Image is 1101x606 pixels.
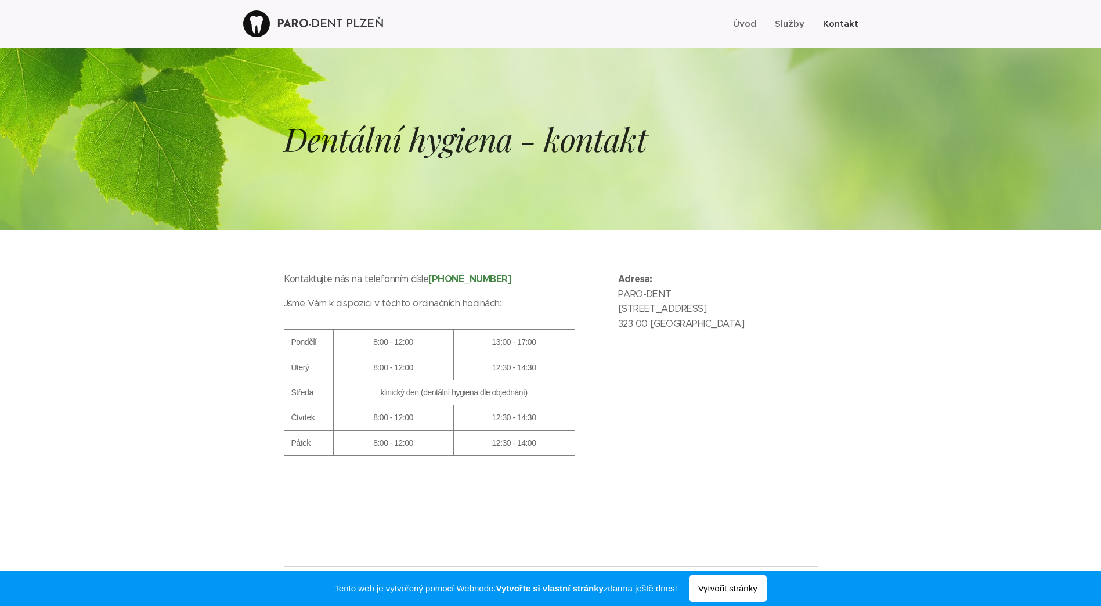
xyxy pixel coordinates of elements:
td: 8:00 - 12:00 [333,355,453,380]
strong: Adresa: [618,273,652,285]
td: Úterý [284,355,333,380]
td: 8:00 - 12:00 [333,430,453,455]
strong: Vytvořte si vlastní stránky [496,583,604,593]
span: Kontakt [823,18,858,29]
p: Jsme Vám k dispozici v těchto ordinačních hodinách: [284,296,595,311]
td: Středa [284,380,333,405]
p: PARO-DENT [STREET_ADDRESS] 323 00 [GEOGRAPHIC_DATA] [618,272,818,339]
td: klinický den (dentální hygiena dle objednání) [333,380,575,405]
ul: Menu [730,9,858,38]
td: 8:00 - 12:00 [333,405,453,430]
td: 12:30 - 14:30 [453,355,575,380]
em: Dentální hygiena - kontakt [284,117,647,160]
th: Pondělí [284,330,333,355]
span: Služby [775,18,804,29]
td: Pátek [284,430,333,455]
th: 13:00 - 17:00 [453,330,575,355]
span: Vytvořit stránky [689,575,767,602]
td: Čtvrtek [284,405,333,430]
strong: [PHONE_NUMBER] [428,273,511,285]
a: PARO-DENT PLZEŇ [243,9,387,39]
td: 12:30 - 14:00 [453,430,575,455]
span: Úvod [733,18,756,29]
span: Tento web je vytvořený pomocí Webnode. zdarma ještě dnes! [334,582,677,596]
th: 8:00 - 12:00 [333,330,453,355]
p: Kontaktujte nás na telefonním čísle [284,272,595,296]
td: 12:30 - 14:30 [453,405,575,430]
